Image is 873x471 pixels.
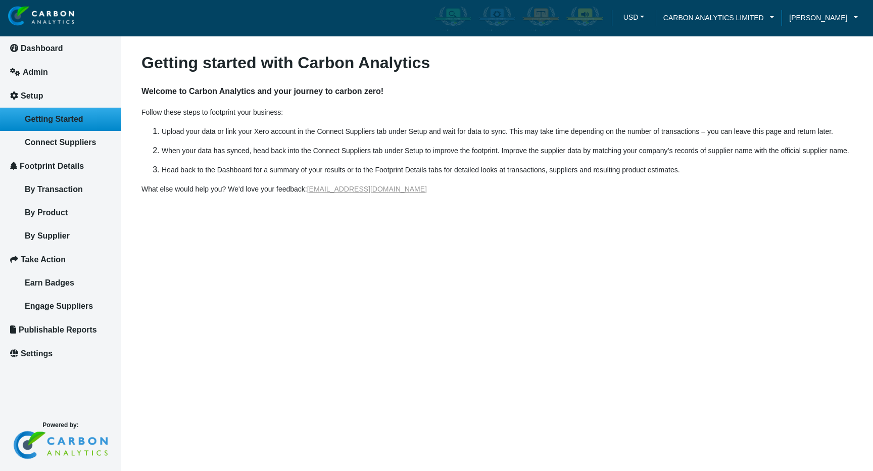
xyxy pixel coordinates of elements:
p: Follow these steps to footprint your business: [141,107,853,118]
p: Head back to the Dashboard for a summary of your results or to the Footprint Details tabs for det... [162,164,853,175]
p: Upload your data or link your Xero account in the Connect Suppliers tab under Setup and wait for ... [162,126,853,137]
span: Settings [21,349,53,358]
div: Navigation go back [11,56,26,71]
div: Carbon Offsetter [520,4,562,33]
span: By Supplier [25,231,70,240]
span: Setup [21,91,43,100]
a: [PERSON_NAME] [782,12,865,23]
span: CARBON ANALYTICS LIMITED [663,12,764,23]
div: Chat with us now [68,57,185,70]
p: When your data has synced, head back into the Connect Suppliers tab under Setup to improve the fo... [162,145,853,156]
div: Carbon Aware [432,4,474,33]
img: carbon-advocate-enabled.png [566,6,604,31]
div: Minimize live chat window [166,5,190,29]
img: carbon-aware-enabled.png [434,6,472,31]
h3: Getting started with Carbon Analytics [141,53,853,72]
input: Enter your last name [13,93,184,116]
span: Dashboard [21,44,63,53]
span: Engage Suppliers [25,302,93,310]
span: [PERSON_NAME] [789,12,847,23]
button: USD [619,10,648,25]
a: [EMAIL_ADDRESS][DOMAIN_NAME] [307,185,427,193]
span: By Product [25,208,68,217]
p: What else would help you? We'd love your feedback: [141,183,853,195]
span: Admin [23,68,48,76]
span: Footprint Details [20,162,84,170]
textarea: Type your message and hit 'Enter' [13,153,184,303]
span: Publishable Reports [19,325,97,334]
div: Carbon Efficient [476,4,518,33]
a: CARBON ANALYTICS LIMITED [656,12,782,23]
a: USDUSD [612,10,656,27]
span: By Transaction [25,185,83,194]
input: Enter your email address [13,123,184,146]
span: Take Action [21,255,66,264]
em: Start Chat [137,311,183,325]
img: carbon-offsetter-enabled.png [522,6,560,31]
span: Earn Badges [25,278,74,287]
img: carbon-efficient-enabled.png [478,6,516,31]
h4: Welcome to Carbon Analytics and your journey to carbon zero! [141,76,853,107]
img: insight-logo-2.png [8,6,74,26]
div: Carbon Advocate [564,4,606,33]
span: Getting Started [25,115,83,123]
span: Connect Suppliers [25,138,96,147]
